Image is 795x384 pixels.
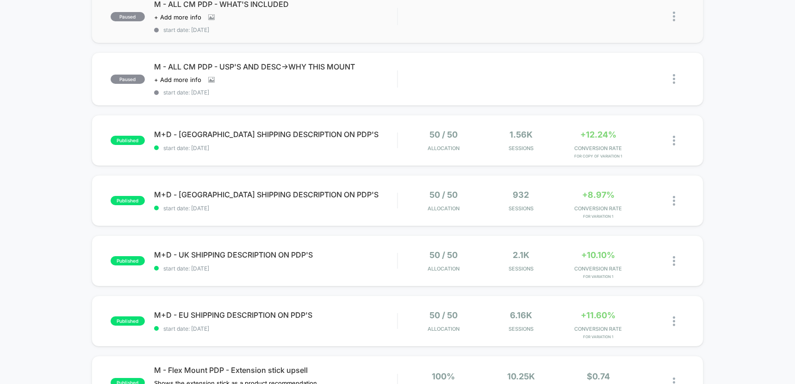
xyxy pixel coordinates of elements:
span: CONVERSION RATE [562,205,634,212]
span: published [111,316,145,326]
span: Sessions [484,205,557,212]
span: start date: [DATE] [154,145,397,151]
span: for Variation 1 [562,274,634,279]
span: 50 / 50 [429,250,458,260]
span: published [111,196,145,205]
span: for Variation 1 [562,214,634,219]
span: 50 / 50 [429,190,458,200]
span: published [111,136,145,145]
img: close [673,12,675,21]
span: M+D - UK SHIPPING DESCRIPTION ON PDP'S [154,250,397,259]
span: M - ALL CM PDP - USP'S AND DESC->WHY THIS MOUNT [154,62,397,71]
span: + Add more info [154,13,201,21]
img: close [673,256,675,266]
span: Sessions [484,265,557,272]
span: +10.10% [581,250,615,260]
span: start date: [DATE] [154,205,397,212]
img: close [673,196,675,206]
span: M - Flex Mount PDP - Extension stick upsell [154,365,397,375]
span: Allocation [428,205,460,212]
span: +8.97% [582,190,615,200]
span: 10.25k [507,371,535,381]
span: Sessions [484,145,557,151]
span: M+D - [GEOGRAPHIC_DATA] SHIPPING DESCRIPTION ON PDP'S [154,190,397,199]
img: close [673,136,675,145]
span: start date: [DATE] [154,265,397,272]
span: paused [111,12,145,21]
span: +12.24% [580,130,616,139]
img: close [673,74,675,84]
span: start date: [DATE] [154,26,397,33]
img: close [673,316,675,326]
span: CONVERSION RATE [562,265,634,272]
span: CONVERSION RATE [562,326,634,332]
span: 932 [513,190,529,200]
span: Allocation [428,265,460,272]
span: 50 / 50 [429,310,458,320]
span: start date: [DATE] [154,325,397,332]
span: Sessions [484,326,557,332]
span: 100% [432,371,455,381]
span: 50 / 50 [429,130,458,139]
span: +11.60% [581,310,615,320]
span: 1.56k [509,130,533,139]
span: published [111,256,145,265]
span: 2.1k [513,250,529,260]
span: Allocation [428,145,460,151]
span: + Add more info [154,76,201,83]
span: CONVERSION RATE [562,145,634,151]
span: for Copy of Variation 1 [562,154,634,158]
span: 6.16k [510,310,532,320]
span: start date: [DATE] [154,89,397,96]
span: Allocation [428,326,460,332]
span: M+D - EU SHIPPING DESCRIPTION ON PDP'S [154,310,397,320]
span: paused [111,75,145,84]
span: M+D - [GEOGRAPHIC_DATA] SHIPPING DESCRIPTION ON PDP'S [154,130,397,139]
span: for Variation 1 [562,334,634,339]
span: $0.74 [587,371,610,381]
